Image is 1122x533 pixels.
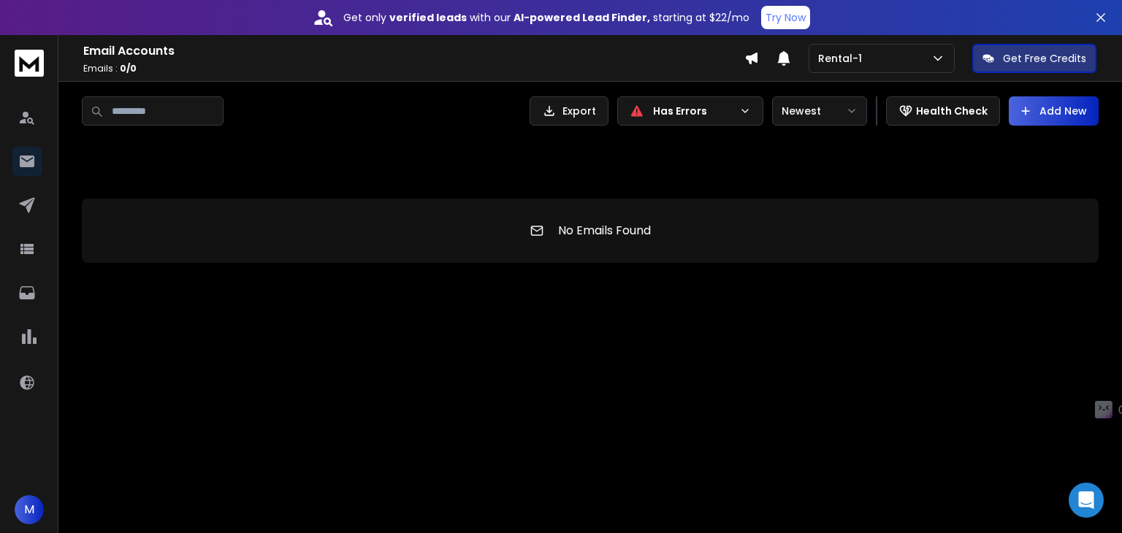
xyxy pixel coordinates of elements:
[15,495,44,524] button: M
[1003,51,1086,66] p: Get Free Credits
[772,96,867,126] button: Newest
[653,104,733,118] p: Has Errors
[766,10,806,25] p: Try Now
[1009,96,1099,126] button: Add New
[972,44,1096,73] button: Get Free Credits
[15,50,44,77] img: logo
[514,10,650,25] strong: AI-powered Lead Finder,
[916,104,988,118] p: Health Check
[886,96,1000,126] button: Health Check
[530,96,608,126] button: Export
[83,63,744,74] p: Emails :
[343,10,749,25] p: Get only with our starting at $22/mo
[558,222,651,239] p: No Emails Found
[389,10,467,25] strong: verified leads
[818,51,868,66] p: Rental-1
[83,42,744,60] h1: Email Accounts
[120,62,137,74] span: 0 / 0
[1069,483,1104,518] div: Open Intercom Messenger
[761,6,810,29] button: Try Now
